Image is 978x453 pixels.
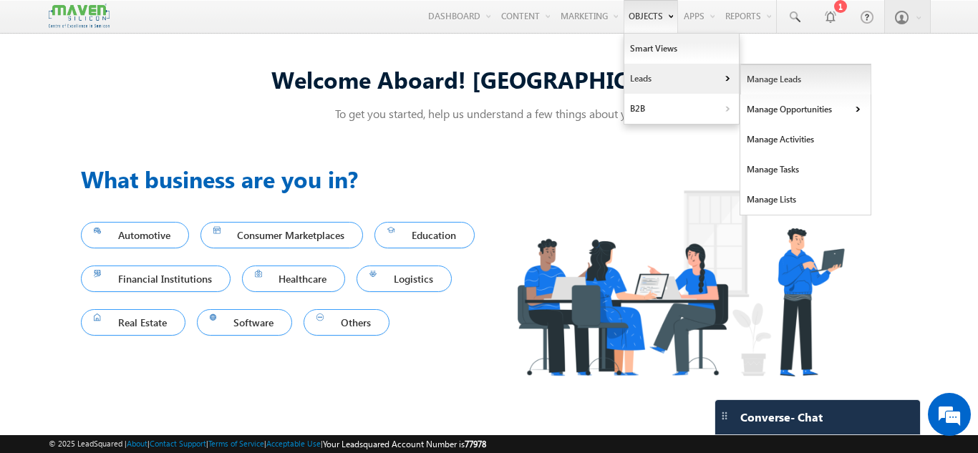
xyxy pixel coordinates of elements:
a: Manage Activities [740,125,871,155]
img: carter-drag [719,410,730,422]
span: Software [210,313,280,332]
a: Manage Opportunities [740,94,871,125]
span: Others [316,313,377,332]
span: Consumer Marketplaces [213,225,351,245]
a: Manage Lists [740,185,871,215]
a: Acceptable Use [266,439,321,448]
a: Manage Leads [740,64,871,94]
p: To get you started, help us understand a few things about you! [81,106,897,121]
span: Financial Institutions [94,269,218,288]
a: B2B [624,94,739,124]
span: © 2025 LeadSquared | | | | | [49,437,486,451]
a: Leads [624,64,739,94]
h3: What business are you in? [81,162,489,196]
img: Custom Logo [49,4,109,29]
span: Logistics [369,269,439,288]
span: Converse - Chat [740,411,823,424]
a: Contact Support [150,439,206,448]
a: About [127,439,147,448]
span: Education [387,225,462,245]
a: Terms of Service [208,439,264,448]
a: Manage Tasks [740,155,871,185]
a: Smart Views [624,34,739,64]
span: Your Leadsquared Account Number is [323,439,486,449]
span: Real Estate [94,313,173,332]
span: 77978 [465,439,486,449]
span: Automotive [94,225,176,245]
img: Industry.png [489,162,871,404]
span: Healthcare [255,269,333,288]
div: Welcome Aboard! [GEOGRAPHIC_DATA] [81,64,897,94]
